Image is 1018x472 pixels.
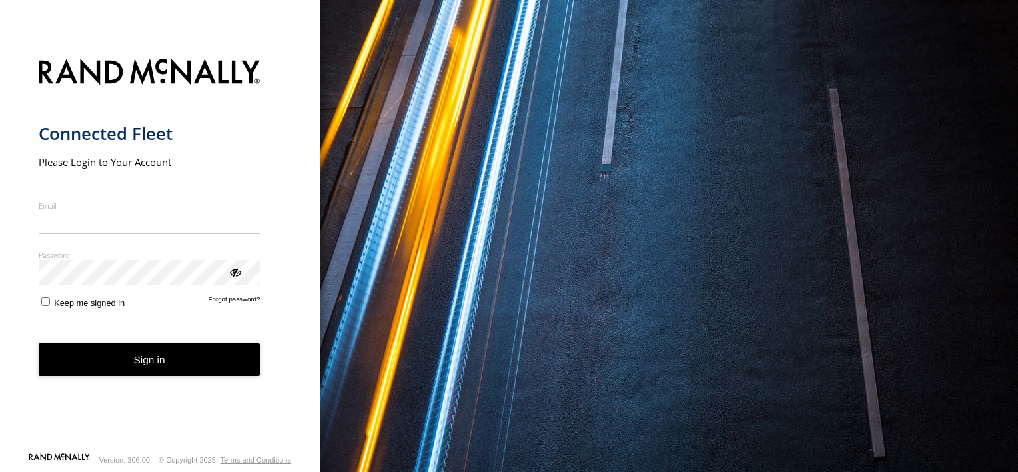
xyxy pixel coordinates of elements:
div: Version: 306.00 [99,456,150,464]
form: main [39,51,282,452]
a: Forgot password? [209,295,260,308]
label: Password [39,250,260,260]
a: Terms and Conditions [221,456,291,464]
button: Sign in [39,343,260,376]
h1: Connected Fleet [39,123,260,145]
label: Email [39,201,260,211]
a: Visit our Website [29,453,90,467]
span: Keep me signed in [54,298,125,308]
input: Keep me signed in [41,297,50,306]
div: ViewPassword [228,265,241,278]
h2: Please Login to Your Account [39,155,260,169]
img: Rand McNally [39,56,260,90]
div: © Copyright 2025 - [159,456,291,464]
